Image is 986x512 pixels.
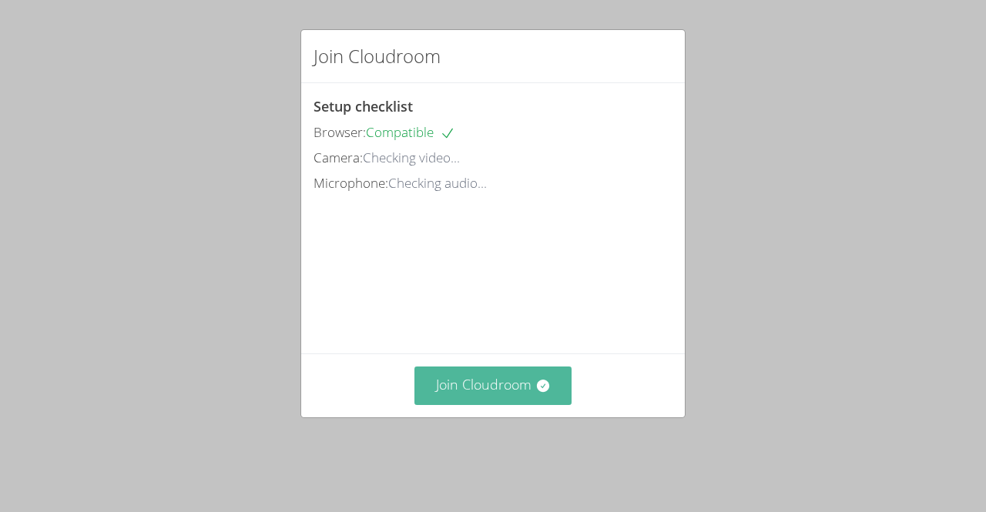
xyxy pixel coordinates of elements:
[314,123,366,141] span: Browser:
[414,366,572,404] button: Join Cloudroom
[363,149,460,166] span: Checking video...
[388,174,487,192] span: Checking audio...
[314,174,388,192] span: Microphone:
[314,149,363,166] span: Camera:
[314,42,441,70] h2: Join Cloudroom
[366,123,455,141] span: Compatible
[314,97,413,115] span: Setup checklist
